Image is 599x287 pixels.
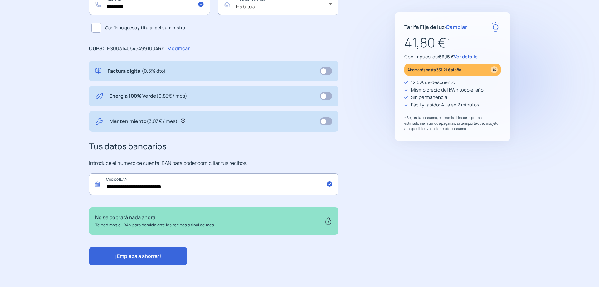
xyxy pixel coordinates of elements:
p: * Según tu consumo, este sería el importe promedio estimado mensual que pagarías. Este importe qu... [404,115,501,131]
span: ¡Empieza a ahorrar! [115,253,161,260]
p: Te pedimos el IBAN para domicialarte los recibos a final de mes [95,222,214,228]
p: Modificar [167,45,190,53]
p: Con impuestos: [404,53,501,61]
p: Introduce el número de cuenta IBAN para poder domiciliar tus recibos. [89,159,338,167]
img: energy-green.svg [95,92,103,100]
p: 12,5% de descuento [411,79,455,86]
img: tool.svg [95,117,103,126]
p: Mismo precio del kWh todo el año [411,86,484,94]
p: Energía 100% Verde [110,92,187,100]
span: (0,83€ / mes) [156,92,187,99]
span: Habitual [236,3,257,10]
span: Cambiar [446,23,467,31]
span: 53,15 € [439,53,454,60]
h3: Tus datos bancarios [89,140,338,153]
span: Confirmo que [105,24,185,31]
img: digital-invoice.svg [95,67,101,75]
span: Ver detalle [454,53,478,60]
b: soy titular del suministro [132,25,185,31]
img: secure.svg [324,214,332,228]
p: 41,80 € [404,32,501,53]
p: Factura digital [108,67,166,75]
p: Tarifa Fija de luz · [404,23,467,31]
p: Ahorrarás hasta 331,21 € al año [407,66,461,73]
p: No se cobrará nada ahora [95,214,214,222]
img: rate-E.svg [490,22,501,32]
span: (3,03€ / mes) [147,118,178,125]
p: ES0031405454991004RY [107,45,164,53]
button: ¡Empieza a ahorrar! [89,247,187,265]
span: (0,5% dto) [142,67,166,74]
p: CUPS: [89,45,104,53]
p: Mantenimiento [110,117,178,126]
p: Fácil y rápido: Alta en 2 minutos [411,101,479,109]
img: percentage_icon.svg [491,66,498,73]
p: Sin permanencia [411,94,447,101]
